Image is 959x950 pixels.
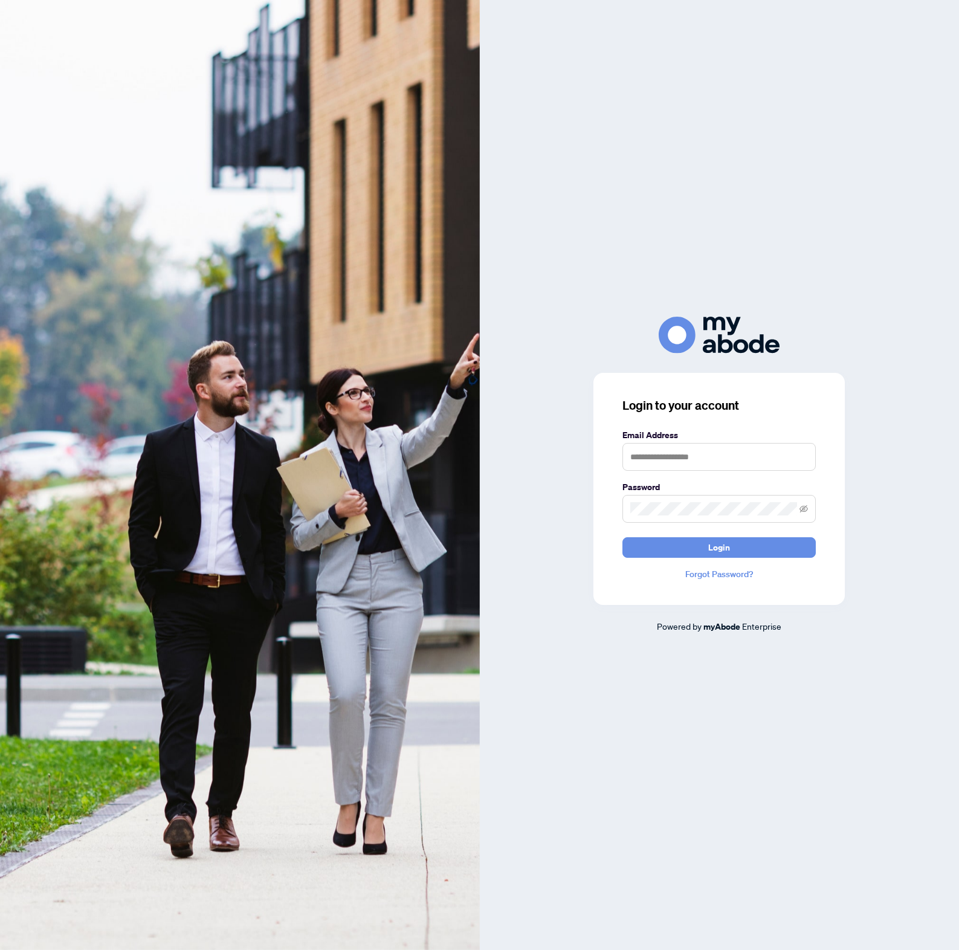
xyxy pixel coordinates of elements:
label: Password [622,480,816,494]
a: myAbode [703,620,740,633]
span: eye-invisible [799,505,808,513]
h3: Login to your account [622,397,816,414]
span: Powered by [657,621,702,632]
button: Login [622,537,816,558]
span: Login [708,538,730,557]
a: Forgot Password? [622,567,816,581]
label: Email Address [622,428,816,442]
span: Enterprise [742,621,781,632]
img: ma-logo [659,317,780,354]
